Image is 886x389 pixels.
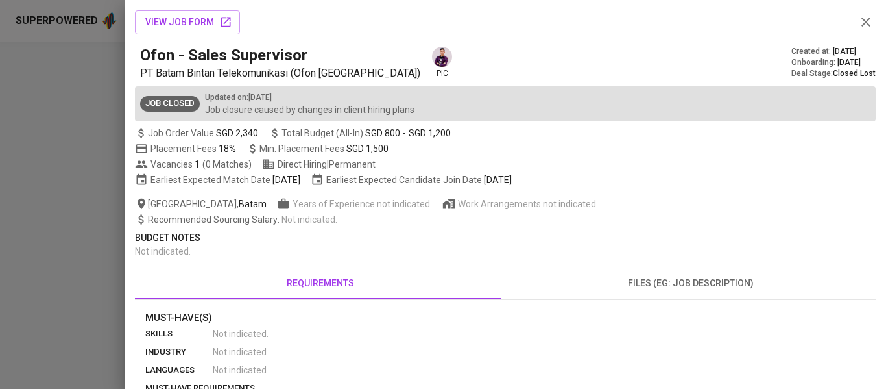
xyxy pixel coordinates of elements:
span: [DATE] [837,57,861,68]
p: industry [145,345,213,358]
span: files (eg: job description) [513,275,868,292]
span: PT Batam Bintan Telekomunikasi (Ofon [GEOGRAPHIC_DATA]) [140,67,420,79]
span: Batam [239,197,267,210]
span: Job Order Value [135,127,258,140]
img: erwin@glints.com [432,47,452,67]
p: Must-Have(s) [145,310,865,325]
span: Placement Fees [150,144,236,154]
span: Job Closed [140,97,200,110]
span: Min. Placement Fees [259,144,389,154]
span: SGD 2,340 [216,127,258,140]
div: Created at : [791,46,876,57]
span: Direct Hiring | Permanent [262,158,376,171]
div: Deal Stage : [791,68,876,79]
span: [DATE] [833,46,856,57]
span: Not indicated . [213,364,269,377]
span: 18% [219,144,236,154]
span: view job form [145,14,230,31]
p: Budget Notes [135,231,876,245]
span: [DATE] [272,173,300,186]
h5: Ofon - Sales Supervisor [140,45,307,66]
span: Vacancies ( 0 Matches ) [135,158,252,171]
span: SGD 1,500 [346,144,389,154]
span: Years of Experience not indicated. [293,197,432,210]
span: - [403,127,406,140]
p: Updated on : [DATE] [205,92,414,103]
div: Onboarding : [791,57,876,68]
button: view job form [135,10,240,34]
span: SGD 800 [365,127,400,140]
span: [GEOGRAPHIC_DATA] , [135,197,267,210]
span: Not indicated . [281,214,337,225]
span: requirements [143,275,497,292]
span: Work Arrangements not indicated. [458,197,598,210]
span: Not indicated . [135,246,191,257]
span: 1 [193,158,200,171]
span: Earliest Expected Candidate Join Date [311,173,512,186]
span: [DATE] [484,173,512,186]
span: SGD 1,200 [409,127,451,140]
p: languages [145,364,213,377]
span: Earliest Expected Match Date [135,173,300,186]
div: pic [431,45,453,79]
span: Recommended Sourcing Salary : [148,214,281,225]
span: Not indicated . [213,327,269,340]
span: Total Budget (All-In) [269,127,451,140]
span: Not indicated . [213,345,269,358]
p: Job closure caused by changes in client hiring plans [205,103,414,116]
span: Closed Lost [833,69,876,78]
p: skills [145,327,213,340]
